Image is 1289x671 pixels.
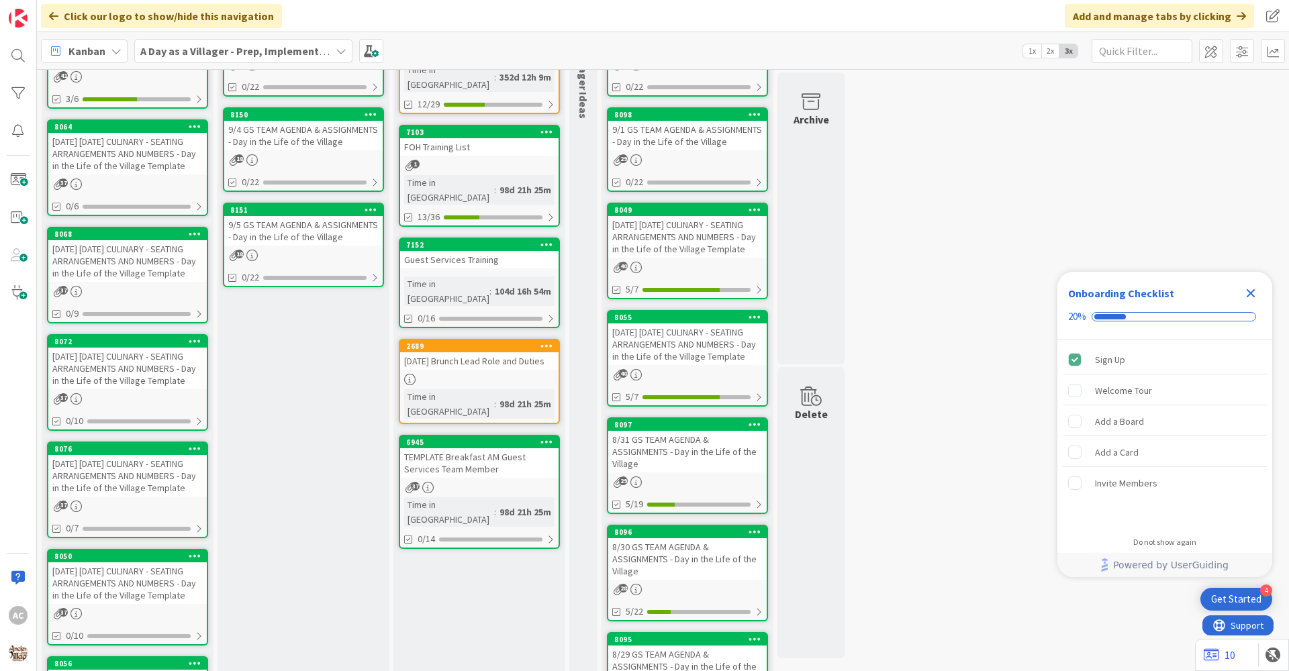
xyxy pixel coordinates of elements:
div: 8050 [54,552,207,561]
a: 7152Guest Services TrainingTime in [GEOGRAPHIC_DATA]:104d 16h 54m0/16 [399,238,560,328]
span: : [494,397,496,411]
span: 12/29 [418,97,440,111]
span: 3/6 [66,92,79,106]
div: 8076[DATE] [DATE] CULINARY - SEATING ARRANGEMENTS AND NUMBERS - Day in the Life of the Village Te... [48,443,207,497]
span: 28 [619,584,628,592]
div: 7152 [406,240,559,250]
div: Close Checklist [1240,282,1261,304]
span: 0/16 [418,311,435,325]
div: 81509/4 GS TEAM AGENDA & ASSIGNMENTS - Day in the Life of the Village [224,109,383,150]
div: Invite Members is incomplete. [1063,468,1267,498]
div: 81519/5 GS TEAM AGENDA & ASSIGNMENTS - Day in the Life of the Village [224,204,383,246]
span: 0/22 [242,270,259,285]
div: 80978/31 GS TEAM AGENDA & ASSIGNMENTS - Day in the Life of the Village [608,419,767,472]
div: 8095 [614,635,767,644]
span: 29 [619,476,628,485]
div: Welcome Tour is incomplete. [1063,376,1267,405]
span: 18 [235,250,244,258]
div: [DATE] [DATE] CULINARY - SEATING ARRANGEMENTS AND NUMBERS - Day in the Life of the Village Template [48,133,207,174]
span: : [494,70,496,85]
div: 2689[DATE] Brunch Lead Role and Duties [400,340,559,370]
div: 104d 16h 54m [491,284,555,299]
div: AC [9,606,28,625]
div: 8068[DATE] [DATE] CULINARY - SEATING ARRANGEMENTS AND NUMBERS - Day in the Life of the Village Te... [48,228,207,282]
div: Add a Board [1095,413,1144,429]
div: 6945TEMPLATE Breakfast AM Guest Services Team Member [400,436,559,478]
div: 8049 [608,204,767,216]
div: 8055 [614,313,767,322]
div: 8/31 GS TEAM AGENDA & ASSIGNMENTS - Day in the Life of the Village [608,431,767,472]
div: Invite Members [1095,475,1157,491]
span: 37 [59,178,68,187]
div: Sign Up [1095,352,1125,368]
a: 8064[DATE] [DATE] CULINARY - SEATING ARRANGEMENTS AND NUMBERS - Day in the Life of the Village Te... [47,119,208,216]
div: 8151 [224,204,383,216]
div: 8068 [54,229,207,239]
div: 80989/1 GS TEAM AGENDA & ASSIGNMENTS - Day in the Life of the Village [608,109,767,150]
span: 1x [1023,44,1041,58]
span: : [494,183,496,197]
div: Click our logo to show/hide this navigation [41,4,282,28]
div: Time in [GEOGRAPHIC_DATA] [404,62,494,92]
div: Guest Services Training [400,251,559,268]
div: 8050 [48,550,207,562]
div: 6945 [406,437,559,447]
span: 29 [619,154,628,163]
span: 0/9 [66,307,79,321]
div: 2689 [406,342,559,351]
div: Time in [GEOGRAPHIC_DATA] [404,497,494,527]
span: 0/10 [66,414,83,428]
div: 4 [1260,584,1272,597]
div: 352d 12h 9m [496,70,555,85]
div: 8097 [608,419,767,431]
div: 7103 [400,126,559,138]
a: 81509/4 GS TEAM AGENDA & ASSIGNMENTS - Day in the Life of the Village0/22 [223,107,384,192]
div: 8/30 GS TEAM AGENDA & ASSIGNMENTS - Day in the Life of the Village [608,538,767,580]
span: 37 [411,482,420,491]
div: Time in [GEOGRAPHIC_DATA] [404,175,494,205]
div: 98d 21h 25m [496,397,555,411]
span: 5/7 [626,390,638,404]
div: TEMPLATE Breakfast AM Guest Services Team Member [400,448,559,478]
a: 7103FOH Training ListTime in [GEOGRAPHIC_DATA]:98d 21h 25m13/36 [399,125,560,227]
div: [DATE] [DATE] CULINARY - SEATING ARRANGEMENTS AND NUMBERS - Day in the Life of the Village Template [48,455,207,497]
span: 5/7 [626,282,638,297]
span: 0/22 [242,175,259,189]
div: Add a Board is incomplete. [1063,407,1267,436]
div: 20% [1068,311,1086,323]
div: Checklist Container [1057,272,1272,577]
span: 0/14 [418,532,435,546]
div: 98d 21h 25m [496,505,555,519]
div: 7152Guest Services Training [400,239,559,268]
span: 0/7 [66,521,79,535]
span: : [494,505,496,519]
div: 8072 [48,335,207,348]
span: 18 [235,154,244,163]
span: New Villager Ideas [577,28,590,119]
span: 13/36 [418,210,440,224]
div: Sign Up is complete. [1063,345,1267,374]
div: 8097 [614,420,767,429]
div: 8068 [48,228,207,240]
a: 81519/5 GS TEAM AGENDA & ASSIGNMENTS - Day in the Life of the Village0/22 [223,203,384,287]
div: 7103FOH Training List [400,126,559,156]
span: 37 [59,393,68,402]
a: Powered by UserGuiding [1064,553,1266,577]
div: FOH Training List [400,138,559,156]
div: Add a Card [1095,444,1139,460]
a: 8055[DATE] [DATE] CULINARY - SEATING ARRANGEMENTS AND NUMBERS - Day in the Life of the Village Te... [607,310,768,407]
img: avatar [9,643,28,662]
div: Onboarding Checklist [1068,285,1174,301]
div: 8150 [230,110,383,119]
span: : [489,284,491,299]
div: 8151 [230,205,383,215]
span: 0/22 [626,80,643,94]
div: Footer [1057,553,1272,577]
div: 9/1 GS TEAM AGENDA & ASSIGNMENTS - Day in the Life of the Village [608,121,767,150]
a: 6945TEMPLATE Breakfast AM Guest Services Team MemberTime in [GEOGRAPHIC_DATA]:98d 21h 25m0/14 [399,435,560,549]
div: Checklist progress: 20% [1068,311,1261,323]
span: Powered by UserGuiding [1113,557,1229,573]
a: 8072[DATE] [DATE] CULINARY - SEATING ARRANGEMENTS AND NUMBERS - Day in the Life of the Village Te... [47,334,208,431]
div: 7103 [406,127,559,137]
div: 8064[DATE] [DATE] CULINARY - SEATING ARRANGEMENTS AND NUMBERS - Day in the Life of the Village Te... [48,121,207,174]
